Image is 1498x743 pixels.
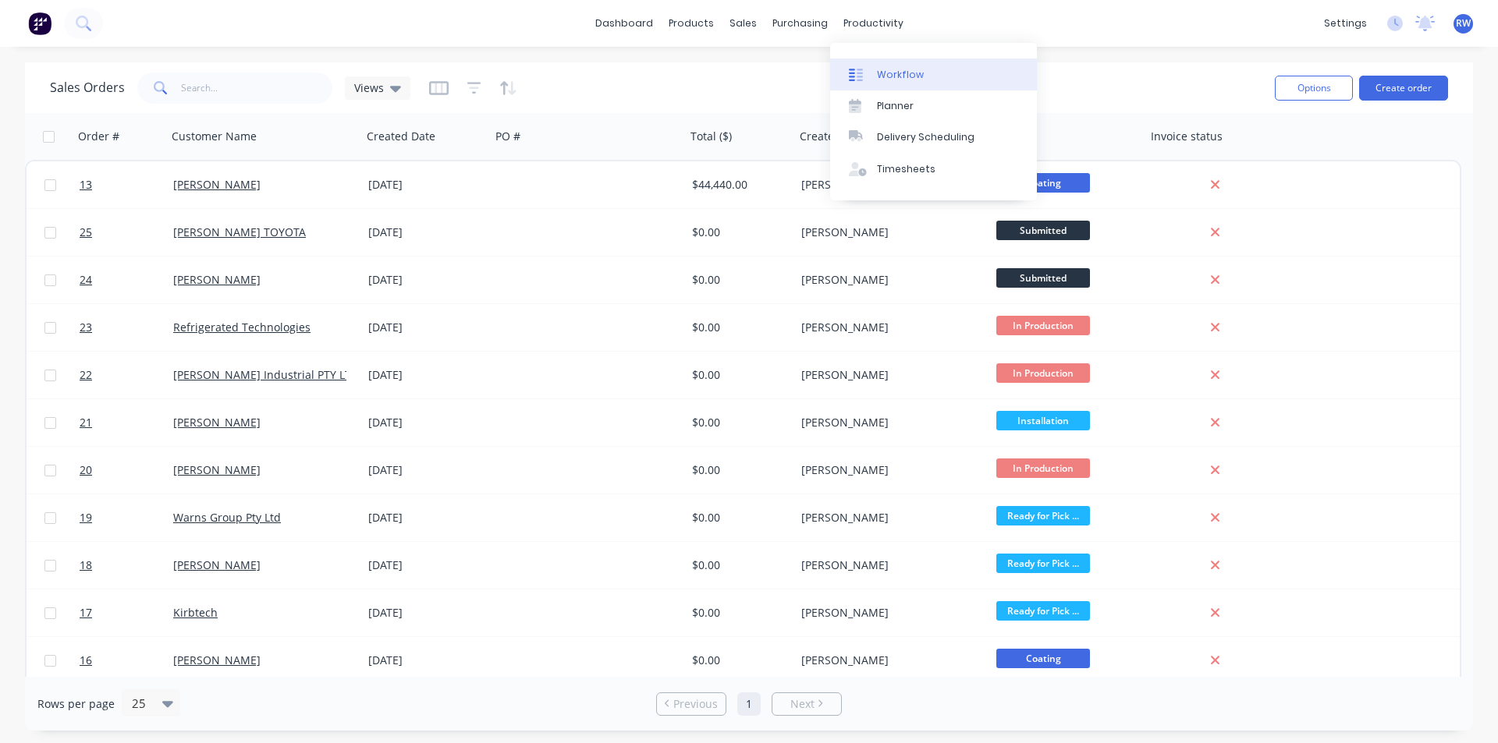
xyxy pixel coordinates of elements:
[801,510,974,525] div: [PERSON_NAME]
[996,649,1090,668] span: Coating
[692,605,784,621] div: $0.00
[801,605,974,621] div: [PERSON_NAME]
[692,557,784,573] div: $0.00
[173,653,261,667] a: [PERSON_NAME]
[173,510,281,525] a: Warns Group Pty Ltd
[801,272,974,288] div: [PERSON_NAME]
[801,367,974,383] div: [PERSON_NAME]
[80,653,92,668] span: 16
[790,696,815,712] span: Next
[368,510,485,525] div: [DATE]
[996,458,1090,478] span: In Production
[495,129,520,144] div: PO #
[80,510,92,525] span: 19
[80,637,173,684] a: 16
[368,225,485,240] div: [DATE]
[657,696,726,712] a: Previous page
[801,462,974,478] div: [PERSON_NAME]
[877,162,935,176] div: Timesheets
[173,225,306,239] a: [PERSON_NAME] TOYOTA
[80,367,92,383] span: 22
[737,692,761,716] a: Page 1 is your current page
[80,304,173,351] a: 23
[830,154,1037,185] a: Timesheets
[836,12,911,35] div: productivity
[80,557,92,573] span: 18
[801,225,974,240] div: [PERSON_NAME]
[996,173,1090,193] span: Coating
[173,367,359,382] a: [PERSON_NAME] Industrial PTY LTD
[801,320,974,335] div: [PERSON_NAME]
[80,320,92,335] span: 23
[772,696,841,712] a: Next page
[368,653,485,668] div: [DATE]
[1456,16,1471,30] span: RW
[80,399,173,446] a: 21
[996,601,1090,621] span: Ready for Pick ...
[80,161,173,208] a: 13
[1275,76,1353,101] button: Options
[877,99,914,113] div: Planner
[368,177,485,193] div: [DATE]
[80,257,173,303] a: 24
[722,12,765,35] div: sales
[173,320,311,334] a: Refrigerated Technologies
[996,554,1090,573] span: Ready for Pick ...
[692,320,784,335] div: $0.00
[1359,76,1448,101] button: Create order
[673,696,718,712] span: Previous
[354,80,384,96] span: Views
[877,130,974,144] div: Delivery Scheduling
[173,177,261,192] a: [PERSON_NAME]
[80,272,92,288] span: 24
[80,589,173,636] a: 17
[181,73,333,104] input: Search...
[172,129,257,144] div: Customer Name
[80,494,173,541] a: 19
[692,415,784,430] div: $0.00
[996,221,1090,240] span: Submitted
[692,272,784,288] div: $0.00
[1316,12,1375,35] div: settings
[692,653,784,668] div: $0.00
[830,90,1037,122] a: Planner
[173,415,261,430] a: [PERSON_NAME]
[692,510,784,525] div: $0.00
[173,272,261,287] a: [PERSON_NAME]
[996,316,1090,335] span: In Production
[173,605,218,620] a: Kirbtech
[80,209,173,256] a: 25
[173,462,261,477] a: [PERSON_NAME]
[173,557,261,572] a: [PERSON_NAME]
[368,557,485,573] div: [DATE]
[692,367,784,383] div: $0.00
[50,80,125,95] h1: Sales Orders
[368,462,485,478] div: [DATE]
[996,506,1090,525] span: Ready for Pick ...
[692,225,784,240] div: $0.00
[996,363,1090,383] span: In Production
[80,177,92,193] span: 13
[37,696,115,712] span: Rows per page
[765,12,836,35] div: purchasing
[80,462,92,478] span: 20
[650,692,848,716] ul: Pagination
[801,557,974,573] div: [PERSON_NAME]
[367,129,435,144] div: Created Date
[1151,129,1223,144] div: Invoice status
[801,653,974,668] div: [PERSON_NAME]
[830,58,1037,90] a: Workflow
[690,129,732,144] div: Total ($)
[368,320,485,335] div: [DATE]
[830,122,1037,153] a: Delivery Scheduling
[368,272,485,288] div: [DATE]
[80,352,173,398] a: 22
[587,12,661,35] a: dashboard
[692,177,784,193] div: $44,440.00
[80,225,92,240] span: 25
[80,542,173,589] a: 18
[800,129,857,144] div: Created By
[877,68,924,82] div: Workflow
[28,12,51,35] img: Factory
[78,129,119,144] div: Order #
